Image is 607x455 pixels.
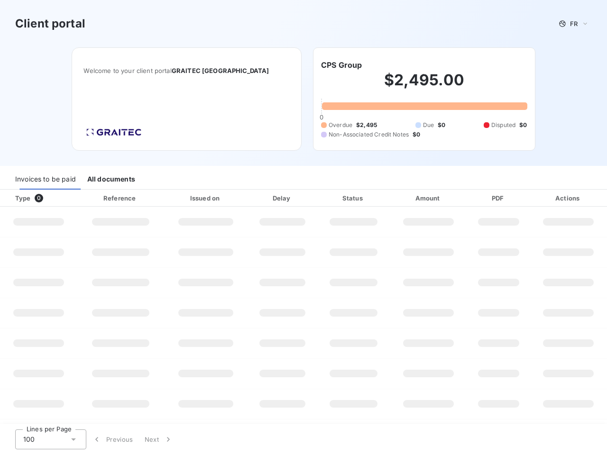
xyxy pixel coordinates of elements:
[35,194,43,202] span: 0
[86,429,139,449] button: Previous
[392,193,466,203] div: Amount
[356,121,377,129] span: $2,495
[532,193,605,203] div: Actions
[519,121,527,129] span: $0
[491,121,515,129] span: Disputed
[15,15,85,32] h3: Client portal
[329,130,409,139] span: Non-Associated Credit Notes
[249,193,315,203] div: Delay
[423,121,434,129] span: Due
[469,193,528,203] div: PDF
[83,126,144,139] img: Company logo
[87,170,135,190] div: All documents
[321,59,362,71] h6: CPS Group
[413,130,420,139] span: $0
[319,193,388,203] div: Status
[321,71,527,99] h2: $2,495.00
[9,193,75,203] div: Type
[329,121,352,129] span: Overdue
[103,194,136,202] div: Reference
[570,20,578,27] span: FR
[83,67,290,74] span: Welcome to your client portal
[23,435,35,444] span: 100
[15,170,76,190] div: Invoices to be paid
[166,193,246,203] div: Issued on
[172,67,269,74] span: GRAITEC [GEOGRAPHIC_DATA]
[438,121,445,129] span: $0
[320,113,323,121] span: 0
[139,429,179,449] button: Next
